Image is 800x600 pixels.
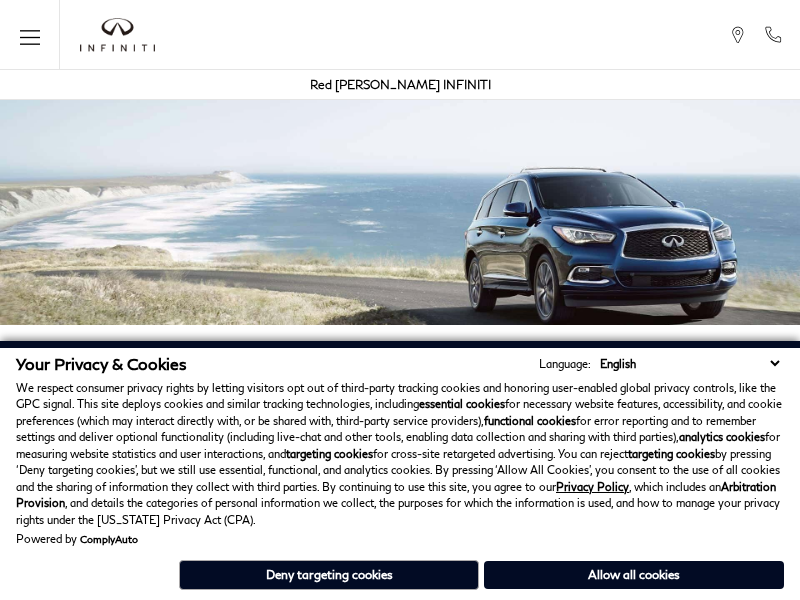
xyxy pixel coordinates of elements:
img: INFINITI [80,18,155,52]
button: Deny targeting cookies [179,560,479,590]
a: ComplyAuto [80,533,138,545]
strong: targeting cookies [628,447,715,460]
strong: targeting cookies [286,447,373,460]
p: We respect consumer privacy rights by letting visitors opt out of third-party tracking cookies an... [16,380,784,529]
select: Language Select [595,355,784,372]
a: Privacy Policy [556,480,629,493]
span: Your Privacy & Cookies [16,354,187,373]
button: Allow all cookies [484,561,784,589]
strong: Arbitration Provision [16,480,776,510]
a: infiniti [80,18,155,52]
a: Red [PERSON_NAME] INFINITI [310,77,491,92]
div: Language: [539,358,591,369]
strong: analytics cookies [679,430,765,443]
strong: functional cookies [484,414,576,427]
div: Powered by [16,533,138,545]
strong: essential cookies [419,397,505,410]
